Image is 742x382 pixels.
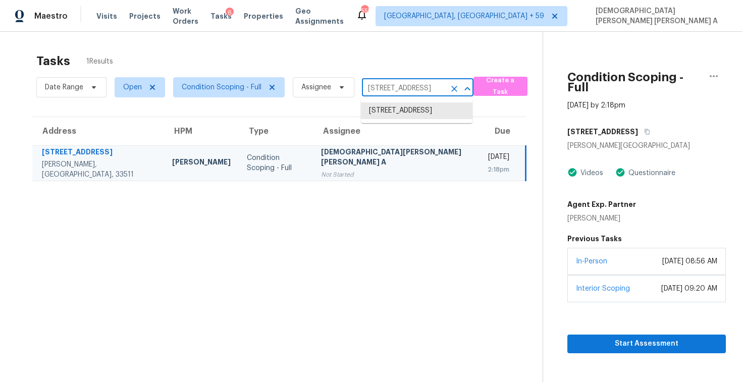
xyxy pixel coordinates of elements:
div: Condition Scoping - Full [247,153,305,173]
div: [DATE] [488,152,509,165]
div: 555 [361,6,368,16]
span: Date Range [45,82,83,92]
div: [DATE] by 2:18pm [567,100,625,111]
input: Search by address [362,81,445,96]
button: Close [460,82,474,96]
h5: Previous Tasks [567,234,726,244]
span: Assignee [301,82,331,92]
div: Not Started [321,170,471,180]
span: 1 Results [86,57,113,67]
h2: Condition Scoping - Full [567,72,702,92]
div: 2:18pm [488,165,509,175]
h5: [STREET_ADDRESS] [567,127,638,137]
div: [DATE] 08:56 AM [662,256,717,266]
span: Start Assessment [575,338,718,350]
span: [GEOGRAPHIC_DATA], [GEOGRAPHIC_DATA] + 59 [384,11,544,21]
div: [PERSON_NAME][GEOGRAPHIC_DATA] [567,141,726,151]
span: Properties [244,11,283,21]
th: Type [239,117,313,145]
a: Interior Scoping [576,285,630,292]
div: [PERSON_NAME], [GEOGRAPHIC_DATA], 33511 [42,159,156,180]
span: Create a Task [479,75,522,98]
button: Clear [447,82,461,96]
button: Create a Task [473,77,527,96]
a: In-Person [576,258,607,265]
div: [DATE] 09:20 AM [661,284,717,294]
div: Questionnaire [625,168,675,178]
h2: Tasks [36,56,70,66]
span: Projects [129,11,161,21]
span: [DEMOGRAPHIC_DATA][PERSON_NAME] [PERSON_NAME] A [592,6,727,26]
span: Visits [96,11,117,21]
img: Artifact Present Icon [615,167,625,178]
div: [PERSON_NAME] [172,157,231,170]
th: HPM [164,117,239,145]
div: Videos [577,168,603,178]
span: Open [123,82,142,92]
span: Geo Assignments [295,6,344,26]
span: Condition Scoping - Full [182,82,261,92]
th: Assignee [313,117,479,145]
span: Maestro [34,11,68,21]
img: Artifact Present Icon [567,167,577,178]
li: [STREET_ADDRESS] [361,102,472,119]
th: Due [480,117,526,145]
span: Work Orders [173,6,198,26]
div: 6 [226,8,234,18]
div: [DEMOGRAPHIC_DATA][PERSON_NAME] [PERSON_NAME] A [321,147,471,170]
span: Tasks [210,13,232,20]
div: [PERSON_NAME] [567,213,636,224]
div: [STREET_ADDRESS] [42,147,156,159]
th: Address [32,117,164,145]
h5: Agent Exp. Partner [567,199,636,209]
button: Start Assessment [567,335,726,353]
button: Copy Address [638,123,652,141]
